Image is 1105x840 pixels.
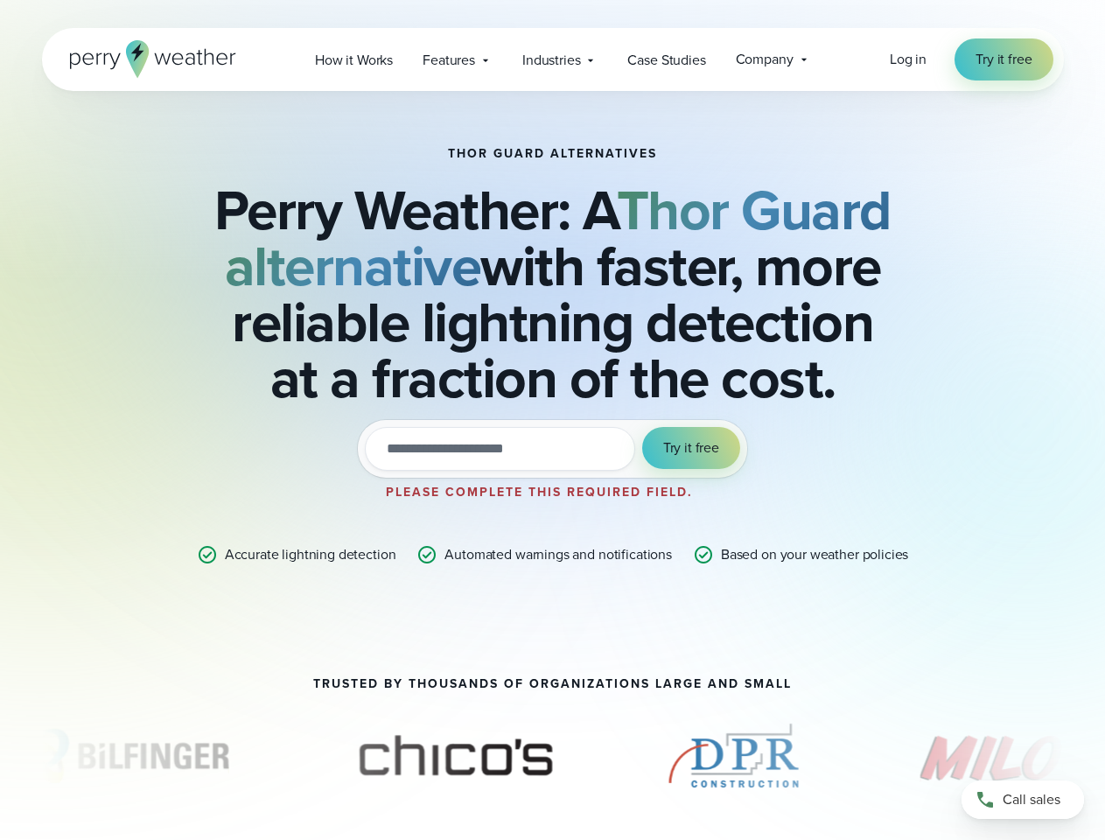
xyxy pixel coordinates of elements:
h2: Perry Weather: A with faster, more reliable lightning detection at a fraction of the cost. [129,182,976,406]
img: Chicos.svg [332,712,580,800]
label: Please complete this required field. [386,483,693,501]
p: Accurate lightning detection [225,544,396,565]
span: Try it free [976,49,1032,70]
span: Call sales [1003,789,1060,810]
span: Log in [890,49,927,69]
a: How it Works [300,42,408,78]
strong: Thor Guard alternative [225,169,892,307]
a: Call sales [962,780,1084,819]
div: slideshow [42,712,1064,808]
img: DPR-Construction.svg [664,712,804,800]
button: Try it free [642,427,740,469]
a: Try it free [955,38,1053,80]
span: Company [736,49,794,70]
p: Based on your weather policies [721,544,908,565]
p: Automated warnings and notifications [444,544,672,565]
span: How it Works [315,50,393,71]
span: Case Studies [627,50,705,71]
div: 3 of 11 [664,712,804,800]
a: Case Studies [612,42,720,78]
div: 2 of 11 [332,712,580,800]
span: Features [423,50,475,71]
span: Try it free [663,437,719,458]
h1: THOR GUARD ALTERNATIVES [448,147,657,161]
h2: Trusted by thousands of organizations large and small [313,677,792,691]
a: Log in [890,49,927,70]
span: Industries [522,50,580,71]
